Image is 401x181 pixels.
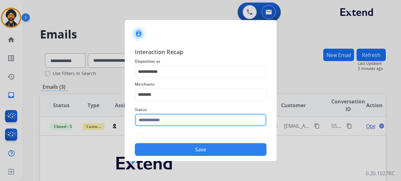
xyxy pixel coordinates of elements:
span: Status [135,106,266,114]
span: Disposition as [135,58,266,65]
img: contactIcon [131,26,146,41]
span: Merchants [135,80,266,88]
span: Interaction Recap [135,47,266,58]
p: 0.20.1027RC [366,170,395,177]
button: Save [135,143,266,156]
